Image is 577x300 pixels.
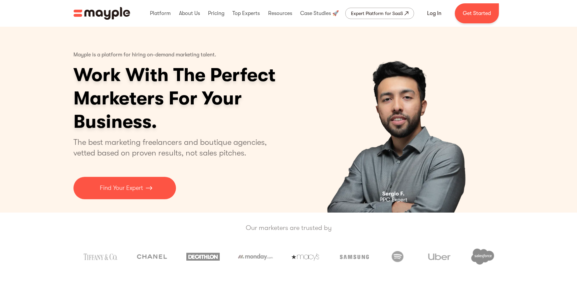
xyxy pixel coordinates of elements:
div: 1 of 4 [295,27,504,213]
div: About Us [177,3,202,24]
div: Expert Platform for SaaS [351,9,403,17]
a: Log In [419,5,449,21]
a: Get Started [455,3,499,23]
p: Find Your Expert [100,184,143,193]
p: The best marketing freelancers and boutique agencies, vetted based on proven results, not sales p... [73,137,275,158]
div: Platform [148,3,172,24]
div: Resources [266,3,294,24]
img: Mayple logo [73,7,130,20]
a: Expert Platform for SaaS [345,8,414,19]
h1: Work With The Perfect Marketers For Your Business. [73,63,327,133]
div: Pricing [206,3,226,24]
a: Find Your Expert [73,177,176,199]
a: home [73,7,130,20]
p: Mayple is a platform for hiring on-demand marketing talent. [73,47,216,63]
div: Top Experts [231,3,261,24]
div: carousel [295,27,504,213]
